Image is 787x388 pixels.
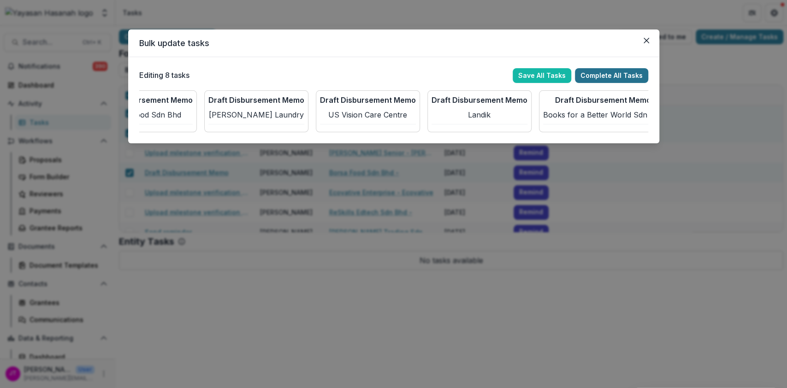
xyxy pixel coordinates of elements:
[555,94,651,106] p: Draft Disbursement Memo
[328,109,407,120] p: US Vision Care Centre
[432,94,527,106] p: Draft Disbursement Memo
[513,68,571,83] button: Save All Tasks
[543,109,663,120] p: Books for a Better World Sdn Bhd
[108,109,181,120] p: Borsa Food Sdn Bhd
[128,29,659,57] header: Bulk update tasks
[97,94,193,106] p: Draft Disbursement Memo
[639,33,654,48] button: Close
[320,94,416,106] p: Draft Disbursement Memo
[575,68,648,83] button: Complete All Tasks
[139,71,189,80] h2: Editing 8 tasks
[468,109,491,120] p: Landik
[208,94,304,106] p: Draft Disbursement Memo
[209,109,304,120] p: [PERSON_NAME] Laundry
